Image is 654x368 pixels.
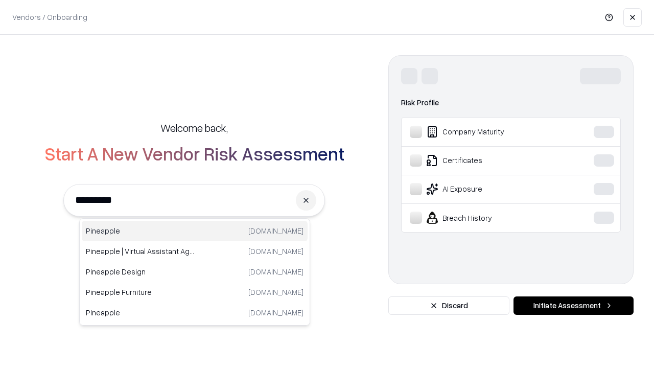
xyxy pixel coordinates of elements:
[160,121,228,135] h5: Welcome back,
[248,266,303,277] p: [DOMAIN_NAME]
[248,307,303,318] p: [DOMAIN_NAME]
[79,218,310,326] div: Suggestions
[12,12,87,22] p: Vendors / Onboarding
[86,246,195,257] p: Pineapple | Virtual Assistant Agency
[248,225,303,236] p: [DOMAIN_NAME]
[86,266,195,277] p: Pineapple Design
[410,212,563,224] div: Breach History
[86,287,195,297] p: Pineapple Furniture
[388,296,509,315] button: Discard
[410,154,563,167] div: Certificates
[86,307,195,318] p: Pineapple
[410,126,563,138] div: Company Maturity
[513,296,634,315] button: Initiate Assessment
[248,287,303,297] p: [DOMAIN_NAME]
[248,246,303,257] p: [DOMAIN_NAME]
[44,143,344,164] h2: Start A New Vendor Risk Assessment
[86,225,195,236] p: Pineapple
[401,97,621,109] div: Risk Profile
[410,183,563,195] div: AI Exposure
